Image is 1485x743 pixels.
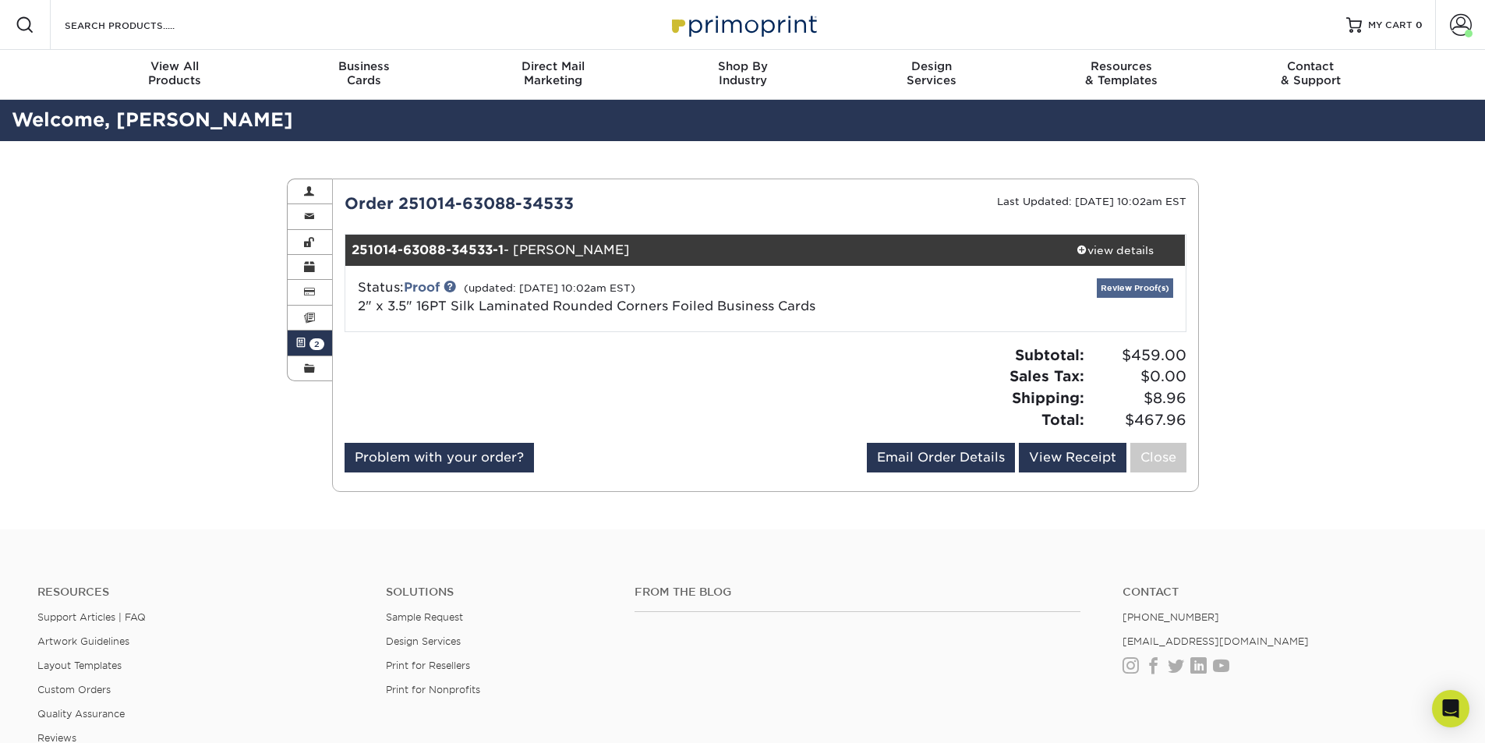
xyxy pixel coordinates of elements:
a: Contact& Support [1216,50,1405,100]
a: Print for Nonprofits [386,684,480,695]
div: Industry [648,59,837,87]
span: Contact [1216,59,1405,73]
input: SEARCH PRODUCTS..... [63,16,215,34]
a: Email Order Details [867,443,1015,472]
h4: Solutions [386,586,611,599]
span: Direct Mail [458,59,648,73]
span: Design [837,59,1027,73]
a: View AllProducts [80,50,270,100]
a: Proof [404,280,440,295]
div: Cards [269,59,458,87]
strong: Sales Tax: [1009,367,1084,384]
a: Resources& Templates [1027,50,1216,100]
span: 0 [1416,19,1423,30]
a: view details [1045,235,1186,266]
strong: 251014-63088-34533-1 [352,242,504,257]
a: Print for Resellers [386,660,470,671]
span: $0.00 [1089,366,1186,387]
a: Shop ByIndustry [648,50,837,100]
span: View All [80,59,270,73]
div: Open Intercom Messenger [1432,690,1469,727]
a: Layout Templates [37,660,122,671]
div: Services [837,59,1027,87]
a: Close [1130,443,1186,472]
div: & Support [1216,59,1405,87]
small: Last Updated: [DATE] 10:02am EST [997,196,1186,207]
a: Design Services [386,635,461,647]
a: DesignServices [837,50,1027,100]
h4: From the Blog [635,586,1080,599]
span: Shop By [648,59,837,73]
span: $467.96 [1089,409,1186,431]
a: BusinessCards [269,50,458,100]
a: 2 [288,331,333,356]
a: View Receipt [1019,443,1126,472]
h4: Resources [37,586,362,599]
div: Products [80,59,270,87]
div: - [PERSON_NAME] [345,235,1045,266]
div: Order 251014-63088-34533 [333,192,765,215]
span: $459.00 [1089,345,1186,366]
a: Custom Orders [37,684,111,695]
a: Contact [1123,586,1448,599]
strong: Shipping: [1012,389,1084,406]
a: Sample Request [386,611,463,623]
span: 2 [309,338,324,350]
small: (updated: [DATE] 10:02am EST) [464,282,635,294]
a: Direct MailMarketing [458,50,648,100]
span: $8.96 [1089,387,1186,409]
a: 2" x 3.5" 16PT Silk Laminated Rounded Corners Foiled Business Cards [358,299,815,313]
span: MY CART [1368,19,1413,32]
span: Resources [1027,59,1216,73]
div: Marketing [458,59,648,87]
a: Problem with your order? [345,443,534,472]
div: Status: [346,278,905,316]
a: [PHONE_NUMBER] [1123,611,1219,623]
a: Review Proof(s) [1097,278,1173,298]
img: Primoprint [665,8,821,41]
div: & Templates [1027,59,1216,87]
span: Business [269,59,458,73]
strong: Subtotal: [1015,346,1084,363]
strong: Total: [1041,411,1084,428]
a: [EMAIL_ADDRESS][DOMAIN_NAME] [1123,635,1309,647]
div: view details [1045,242,1186,258]
a: Support Articles | FAQ [37,611,146,623]
a: Artwork Guidelines [37,635,129,647]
